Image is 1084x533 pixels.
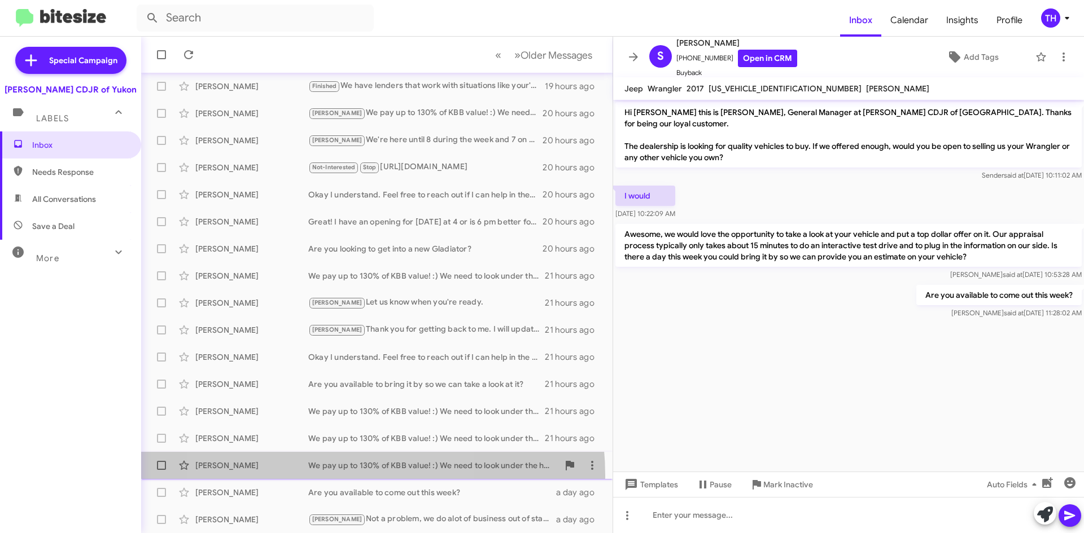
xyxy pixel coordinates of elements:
[687,474,741,495] button: Pause
[308,270,545,281] div: We pay up to 130% of KBB value! :) We need to look under the hood to get you an exact number - so...
[543,108,604,119] div: 20 hours ago
[987,4,1031,37] span: Profile
[545,406,604,417] div: 21 hours ago
[676,50,797,67] span: [PHONE_NUMBER]
[866,83,929,94] span: [PERSON_NAME]
[195,189,308,200] div: [PERSON_NAME]
[137,5,374,32] input: Search
[488,43,508,67] button: Previous
[543,243,604,254] div: 20 hours ago
[615,102,1082,168] p: Hi [PERSON_NAME] this is [PERSON_NAME], General Manager at [PERSON_NAME] CDJR of [GEOGRAPHIC_DATA...
[195,460,308,471] div: [PERSON_NAME]
[195,351,308,363] div: [PERSON_NAME]
[312,326,362,333] span: [PERSON_NAME]
[15,47,126,74] a: Special Campaign
[676,67,797,78] span: Buyback
[951,309,1082,317] span: [PERSON_NAME] [DATE] 11:28:02 AM
[545,270,604,281] div: 21 hours ago
[514,48,521,62] span: »
[615,186,675,206] p: I would
[508,43,599,67] button: Next
[195,81,308,92] div: [PERSON_NAME]
[308,460,558,471] div: We pay up to 130% of KBB value! :) We need to look under the hood to get you an exact number - so...
[543,189,604,200] div: 20 hours ago
[308,134,543,147] div: We're here until 8 during the week and 7 on Saturdays. When are you available?
[36,253,59,263] span: More
[648,83,682,94] span: Wrangler
[308,378,545,390] div: Are you available to bring it by so we can take a look at it?
[987,474,1041,495] span: Auto Fields
[914,47,1030,67] button: Add Tags
[543,135,604,146] div: 20 hours ago
[308,243,543,254] div: Are you looking to get into a new Gladiator?
[363,164,377,171] span: Stop
[308,107,543,120] div: We pay up to 130% of KBB value! :) We need to look under the hood to get you an exact number - so...
[1031,8,1072,28] button: TH
[622,474,678,495] span: Templates
[195,216,308,227] div: [PERSON_NAME]
[195,243,308,254] div: [PERSON_NAME]
[763,474,813,495] span: Mark Inactive
[5,84,137,95] div: [PERSON_NAME] CDJR of Yukon
[195,270,308,281] div: [PERSON_NAME]
[308,323,545,336] div: Thank you for getting back to me. I will update my records.
[982,171,1082,179] span: Sender [DATE] 10:11:02 AM
[32,221,75,232] span: Save a Deal
[1004,309,1024,317] span: said at
[521,49,592,61] span: Older Messages
[32,166,128,178] span: Needs Response
[545,324,604,336] div: 21 hours ago
[937,4,987,37] a: Insights
[1003,270,1022,279] span: said at
[840,4,881,37] a: Inbox
[613,474,687,495] button: Templates
[543,162,604,173] div: 20 hours ago
[308,296,545,309] div: Let us know when you're ready.
[312,299,362,306] span: [PERSON_NAME]
[545,297,604,309] div: 21 hours ago
[556,487,604,498] div: a day ago
[308,189,543,200] div: Okay I understand. Feel free to reach out if I can help in the future!👍
[657,47,664,65] span: S
[32,139,128,151] span: Inbox
[556,514,604,525] div: a day ago
[1004,171,1024,179] span: said at
[195,108,308,119] div: [PERSON_NAME]
[195,406,308,417] div: [PERSON_NAME]
[489,43,599,67] nav: Page navigation example
[32,193,96,205] span: All Conversations
[312,516,362,523] span: [PERSON_NAME]
[308,487,556,498] div: Are you available to come out this week?
[545,378,604,390] div: 21 hours ago
[308,513,556,526] div: Not a problem, we do alot of business out of state as well so we can see about putting some numbe...
[1041,8,1060,28] div: TH
[687,83,704,94] span: 2017
[978,474,1050,495] button: Auto Fields
[738,50,797,67] a: Open in CRM
[195,514,308,525] div: [PERSON_NAME]
[195,162,308,173] div: [PERSON_NAME]
[312,82,337,90] span: Finished
[615,209,675,218] span: [DATE] 10:22:09 AM
[308,161,543,174] div: [URL][DOMAIN_NAME]
[195,297,308,309] div: [PERSON_NAME]
[195,324,308,336] div: [PERSON_NAME]
[308,351,545,363] div: Okay I understand. Feel free to reach out if I can help in the future!👍
[312,164,356,171] span: Not-Interested
[195,487,308,498] div: [PERSON_NAME]
[308,216,543,227] div: Great! I have an opening for [DATE] at 4 or is 6 pm better for you?
[881,4,937,37] a: Calendar
[545,351,604,363] div: 21 hours ago
[916,285,1082,305] p: Are you available to come out this week?
[545,81,604,92] div: 19 hours ago
[495,48,501,62] span: «
[709,83,862,94] span: [US_VEHICLE_IDENTIFICATION_NUMBER]
[741,474,822,495] button: Mark Inactive
[308,80,545,92] div: We have lenders that work with situations like your's. What time works for you [DATE]?
[615,224,1082,267] p: Awesome, we would love the opportunity to take a look at your vehicle and put a top dollar offer ...
[312,109,362,117] span: [PERSON_NAME]
[710,474,732,495] span: Pause
[308,406,545,417] div: We pay up to 130% of KBB value! :) We need to look under the hood to get you an exact number - so...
